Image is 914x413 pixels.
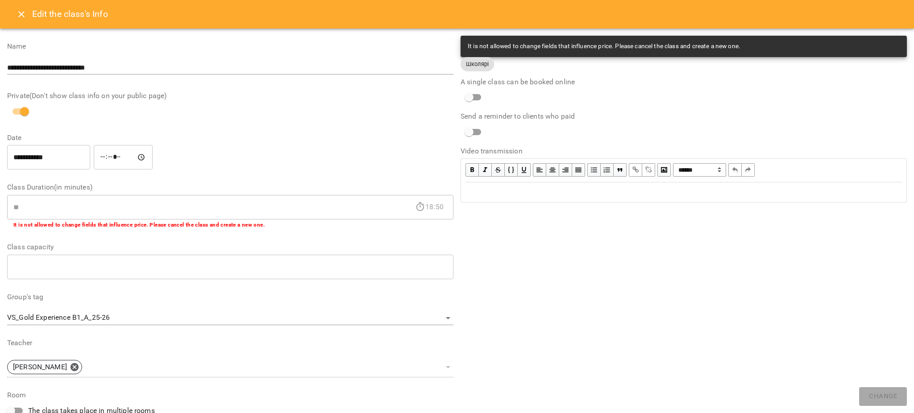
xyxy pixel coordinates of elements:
[572,163,585,177] button: Align Justify
[7,311,453,325] div: VS_Gold Experience B1_A_25-26
[728,163,742,177] button: Undo
[614,163,627,177] button: Blockquote
[479,163,492,177] button: Italic
[465,163,479,177] button: Bold
[7,134,453,141] label: Date
[461,183,906,202] div: Edit text
[7,357,453,377] div: [PERSON_NAME]
[546,163,559,177] button: Align Center
[673,163,726,177] select: Block type
[7,244,453,251] label: Class capacity
[533,163,546,177] button: Align Left
[587,163,601,177] button: UL
[468,38,740,54] div: It is not allowed to change fields that influence price. Please cancel the class and create a new...
[601,163,614,177] button: OL
[657,163,671,177] button: Image
[13,362,67,372] p: [PERSON_NAME]
[32,7,108,21] h6: Edit the class's Info
[7,92,453,99] label: Private(Don't show class info on your public page)
[742,163,755,177] button: Redo
[559,163,572,177] button: Align Right
[7,360,82,374] div: [PERSON_NAME]
[461,78,907,86] label: A single class can be booked online
[13,222,265,228] b: It is not allowed to change fields that influence price. Please cancel the class and create a new...
[461,60,494,68] span: Школярі
[7,43,453,50] label: Name
[505,163,518,177] button: Monospace
[11,4,32,25] button: Close
[673,163,726,177] span: Normal
[7,339,453,347] label: Teacher
[7,184,453,191] label: Class Duration(in minutes)
[518,163,531,177] button: Underline
[642,163,655,177] button: Remove Link
[461,113,907,120] label: Send a reminder to clients who paid
[7,293,453,301] label: Group's tag
[461,148,907,155] label: Video transmission
[492,163,505,177] button: Strikethrough
[629,163,642,177] button: Link
[7,392,453,399] label: Room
